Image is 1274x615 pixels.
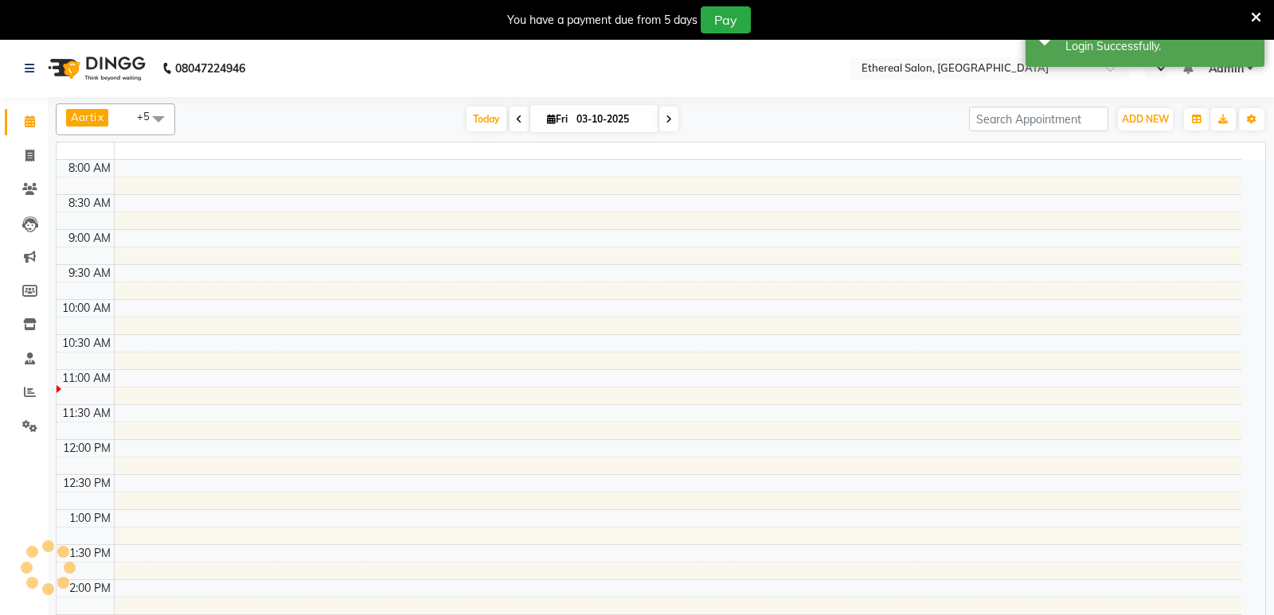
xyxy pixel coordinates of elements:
button: Pay [701,6,751,33]
span: Fri [543,113,572,125]
div: 9:00 AM [65,230,114,247]
div: 10:30 AM [59,335,114,352]
div: 11:00 AM [59,370,114,387]
span: ADD NEW [1122,113,1169,125]
div: 12:30 PM [60,475,114,492]
div: 11:30 AM [59,405,114,422]
a: x [96,111,104,123]
img: logo [41,46,150,91]
button: ADD NEW [1118,108,1173,130]
div: You have a payment due from 5 days [507,12,698,29]
div: 2:00 PM [66,580,114,597]
div: 1:30 PM [66,545,114,562]
b: 08047224946 [175,46,245,91]
span: Today [467,107,506,131]
span: +5 [137,110,162,123]
div: 8:30 AM [65,195,114,212]
input: 2025-10-03 [572,107,651,131]
div: 9:30 AM [65,265,114,282]
span: Admin [1209,60,1244,77]
div: 8:00 AM [65,160,114,177]
div: Login Successfully. [1065,38,1253,55]
div: 12:00 PM [60,440,114,457]
div: 10:00 AM [59,300,114,317]
span: Aarti [71,111,96,123]
input: Search Appointment [969,107,1108,131]
div: 1:00 PM [66,510,114,527]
